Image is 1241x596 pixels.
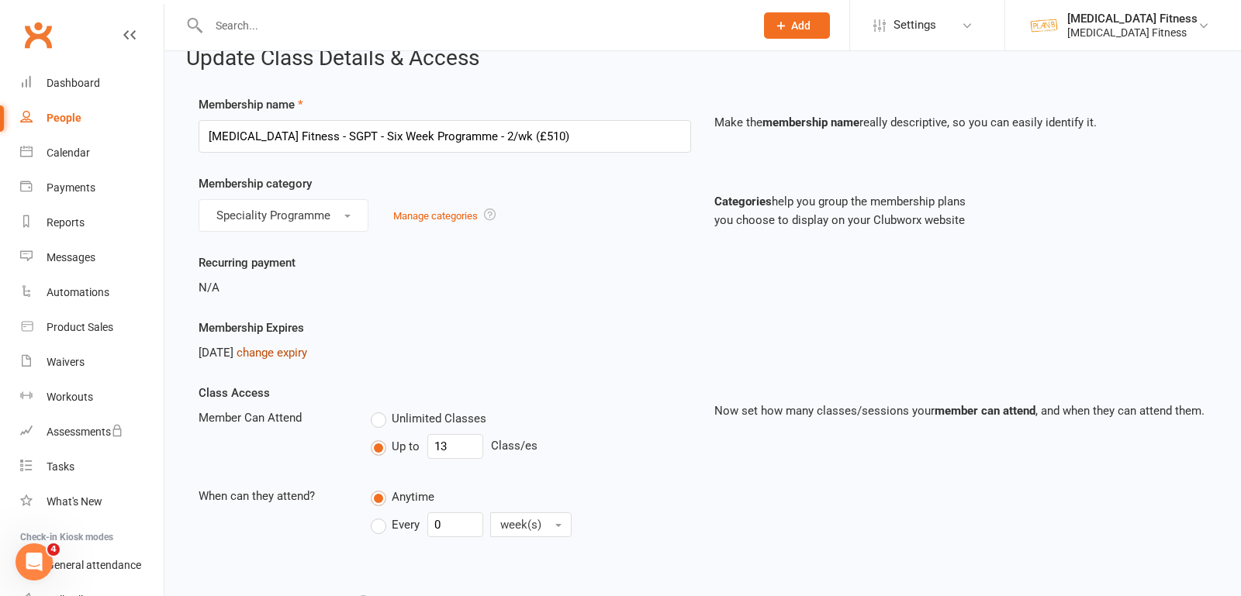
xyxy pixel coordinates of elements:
span: Settings [894,8,936,43]
div: Tasks [47,460,74,473]
span: Up to [392,437,420,453]
h2: Update Class Details & Access [186,47,1219,71]
button: Speciality Programme [199,199,368,232]
label: Recurring payment [199,253,296,272]
label: Class Access [199,384,270,402]
a: Tasks [20,450,164,484]
strong: member can attend [935,404,1035,418]
div: Product Sales [47,321,113,333]
button: Add [764,12,830,39]
a: Clubworx [19,16,57,54]
div: Assessments [47,425,123,438]
div: [MEDICAL_DATA] Fitness [1067,12,1198,26]
a: People [20,101,164,136]
div: Member Can Attend [187,408,359,427]
span: [DATE] [199,346,233,360]
a: Payments [20,171,164,205]
span: week(s) [500,518,541,532]
strong: membership name [762,115,859,129]
iframe: Intercom live chat [16,543,53,580]
input: Search... [204,15,744,36]
div: What's New [47,495,102,508]
span: Add [791,19,811,32]
label: Membership name [199,95,303,114]
p: Make the really descriptive, so you can easily identify it. [714,113,1207,132]
div: People [47,112,81,124]
a: Waivers [20,345,164,380]
a: Automations [20,275,164,310]
div: Class/es [371,434,691,459]
a: Assessments [20,415,164,450]
a: What's New [20,484,164,519]
p: help you group the membership plans you choose to display on your Clubworx website [714,192,1207,229]
div: Dashboard [47,77,100,89]
div: Reports [47,216,85,229]
a: Messages [20,240,164,275]
a: Product Sales [20,310,164,345]
label: Membership Expires [199,319,304,337]
span: Every [392,515,420,532]
a: Calendar [20,136,164,171]
div: Calendar [47,146,90,159]
label: Membership category [199,174,312,193]
div: General attendance [47,559,141,571]
a: change expiry [237,346,307,360]
a: General attendance kiosk mode [20,548,164,583]
div: When can they attend? [187,487,359,505]
div: Waivers [47,356,85,368]
a: Dashboard [20,66,164,101]
button: week(s) [490,512,572,537]
span: Speciality Programme [216,208,330,222]
div: N/A [199,278,691,297]
span: Unlimited Classes [392,409,486,425]
a: Reports [20,205,164,240]
strong: Categories [714,195,772,208]
span: Anytime [392,487,434,504]
div: Payments [47,181,95,194]
img: thumb_image1569280052.png [1028,10,1060,41]
a: Manage categories [393,210,478,222]
div: Workouts [47,391,93,403]
div: Automations [47,286,109,298]
p: Now set how many classes/sessions your , and when they can attend them. [714,401,1207,420]
input: Enter membership name [199,120,691,153]
a: Workouts [20,380,164,415]
div: [MEDICAL_DATA] Fitness [1067,26,1198,40]
span: 4 [47,543,60,556]
div: Messages [47,251,95,264]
